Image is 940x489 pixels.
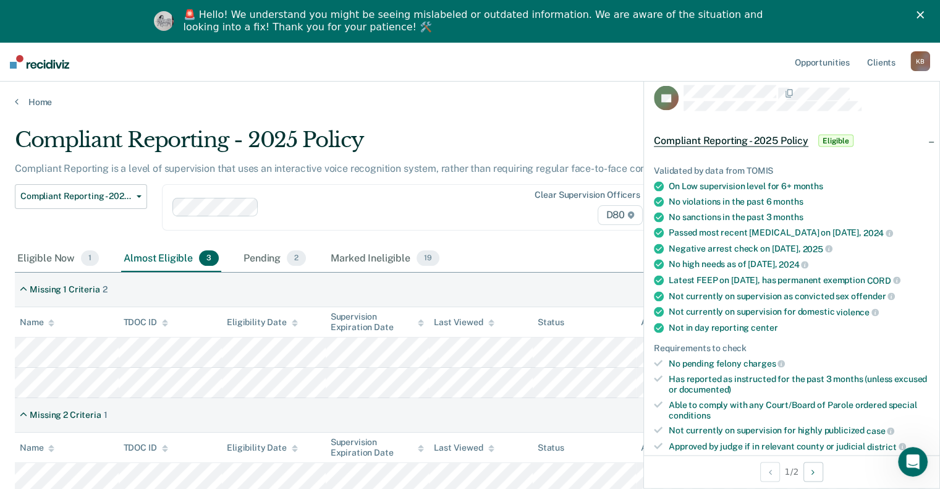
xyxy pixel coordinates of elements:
[669,181,929,192] div: On Low supervision level for 6+
[20,191,132,202] span: Compliant Reporting - 2025 Policy
[538,443,564,453] div: Status
[818,135,853,147] span: Eligible
[654,166,929,176] div: Validated by data from TOMIS
[15,127,720,163] div: Compliant Reporting - 2025 Policy
[124,317,168,328] div: TDOC ID
[866,275,900,285] span: CORD
[865,42,898,82] a: Clients
[154,11,174,31] img: Profile image for Kim
[227,443,298,453] div: Eligibility Date
[644,455,939,488] div: 1 / 2
[669,197,929,207] div: No violations in the past 6
[434,317,494,328] div: Last Viewed
[331,312,425,333] div: Supervision Expiration Date
[669,441,929,453] div: Approved by judge if in relevant county or judicial
[669,410,711,420] span: conditions
[241,245,308,273] div: Pending
[669,259,929,270] div: No high needs as of [DATE],
[10,55,69,69] img: Recidiviz
[917,11,929,19] div: Close
[867,441,906,451] span: district
[30,410,101,420] div: Missing 2 Criteria
[803,462,823,482] button: Next Opportunity
[898,447,928,477] iframe: Intercom live chat
[20,443,54,453] div: Name
[669,243,929,254] div: Negative arrest check on [DATE],
[669,322,929,333] div: Not in day reporting
[669,212,929,223] div: No sanctions in the past 3
[287,250,306,266] span: 2
[103,284,108,295] div: 2
[104,410,108,420] div: 1
[124,443,168,453] div: TDOC ID
[331,437,425,458] div: Supervision Expiration Date
[641,443,699,453] div: Assigned to
[644,121,939,161] div: Compliant Reporting - 2025 PolicyEligible
[866,426,894,436] span: case
[15,163,671,174] p: Compliant Reporting is a level of supervision that uses an interactive voice recognition system, ...
[328,245,441,273] div: Marked Ineligible
[30,284,100,295] div: Missing 1 Criteria
[227,317,298,328] div: Eligibility Date
[669,275,929,286] div: Latest FEEP on [DATE], has permanent exemption
[15,245,101,273] div: Eligible Now
[773,212,803,222] span: months
[910,51,930,71] div: K B
[669,399,929,420] div: Able to comply with any Court/Board of Parole ordered special
[773,197,803,206] span: months
[751,322,777,332] span: center
[836,307,879,317] span: violence
[654,342,929,353] div: Requirements to check
[851,291,896,301] span: offender
[802,244,832,253] span: 2025
[535,190,640,200] div: Clear supervision officers
[81,250,99,266] span: 1
[863,228,893,238] span: 2024
[538,317,564,328] div: Status
[434,443,494,453] div: Last Viewed
[779,260,808,270] span: 2024
[743,359,785,368] span: charges
[669,425,929,436] div: Not currently on supervision for highly publicized
[417,250,439,266] span: 19
[20,317,54,328] div: Name
[121,245,221,273] div: Almost Eligible
[598,205,642,225] span: D80
[184,9,767,33] div: 🚨 Hello! We understand you might be seeing mislabeled or outdated information. We are aware of th...
[679,385,731,394] span: documented)
[794,181,823,191] span: months
[15,96,925,108] a: Home
[669,374,929,395] div: Has reported as instructed for the past 3 months (unless excused or
[669,358,929,369] div: No pending felony
[669,307,929,318] div: Not currently on supervision for domestic
[199,250,219,266] span: 3
[641,317,699,328] div: Assigned to
[760,462,780,482] button: Previous Opportunity
[792,42,852,82] a: Opportunities
[669,291,929,302] div: Not currently on supervision as convicted sex
[654,135,808,147] span: Compliant Reporting - 2025 Policy
[669,227,929,239] div: Passed most recent [MEDICAL_DATA] on [DATE],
